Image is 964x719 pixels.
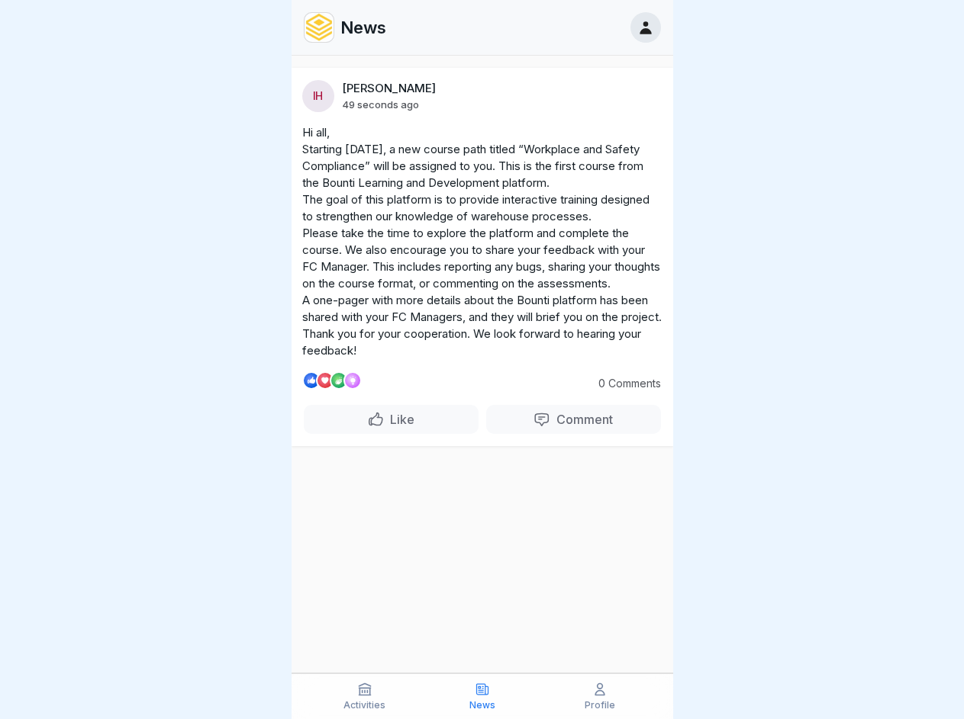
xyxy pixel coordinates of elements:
[305,13,334,42] img: lqzj4kuucpkhnephc2ru2o4z.png
[577,377,661,390] p: 0 Comments
[302,124,663,359] p: Hi all, Starting [DATE], a new course path titled “Workplace and Safety Compliance” will be assig...
[302,80,334,112] div: IH
[342,98,419,111] p: 49 seconds ago
[585,700,615,711] p: Profile
[343,700,385,711] p: Activities
[384,412,414,427] p: Like
[550,412,613,427] p: Comment
[342,82,436,95] p: [PERSON_NAME]
[469,700,495,711] p: News
[340,18,386,37] p: News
